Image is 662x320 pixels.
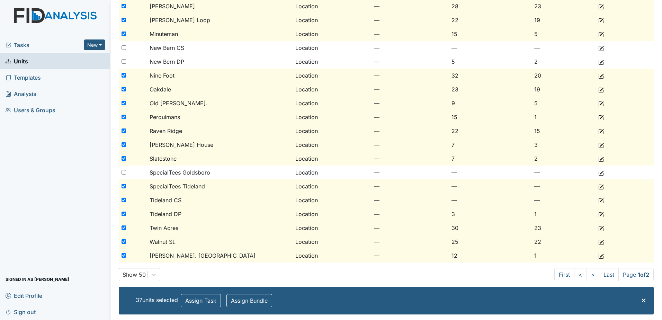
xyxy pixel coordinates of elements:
td: Location [293,235,371,249]
span: Signed in as [PERSON_NAME] [6,274,69,285]
td: — [371,82,449,96]
span: Slatestone [150,154,177,163]
td: — [371,96,449,110]
td: Location [293,249,371,263]
td: — [531,41,596,55]
span: 37 units selected [136,296,178,303]
td: 25 [449,235,531,249]
span: New Bern CS [150,44,184,52]
td: 23 [449,82,531,96]
a: Last [599,268,619,281]
span: Edit Profile [6,290,42,301]
td: Location [293,221,371,235]
span: Users & Groups [6,105,55,115]
span: SpecialTees Tideland [150,182,205,190]
td: Location [293,110,371,124]
span: Perquimans [150,113,180,121]
td: Location [293,13,371,27]
td: 19 [531,82,596,96]
td: 30 [449,221,531,235]
td: 3 [449,207,531,221]
span: Raven Ridge [150,127,182,135]
td: 1 [531,110,596,124]
td: 22 [531,235,596,249]
span: Minuteman [150,30,178,38]
td: Location [293,138,371,152]
nav: task-pagination [554,268,654,281]
td: 1 [531,249,596,263]
span: New Bern DP [150,57,184,66]
a: Tasks [6,41,84,49]
td: Location [293,207,371,221]
td: — [371,138,449,152]
span: Tideland DP [150,210,181,218]
td: — [371,221,449,235]
td: — [371,152,449,166]
td: — [371,41,449,55]
td: 15 [531,124,596,138]
td: 12 [449,249,531,263]
td: 22 [449,124,531,138]
td: 20 [531,69,596,82]
td: — [531,166,596,179]
td: 15 [449,27,531,41]
td: 19 [531,13,596,27]
span: Templates [6,72,41,83]
span: Tideland CS [150,196,181,204]
span: [PERSON_NAME] House [150,141,213,149]
td: Location [293,41,371,55]
td: — [371,69,449,82]
td: — [449,179,531,193]
td: — [531,179,596,193]
td: — [371,55,449,69]
td: — [371,13,449,27]
span: Sign out [6,306,36,317]
span: Page [618,268,654,281]
td: 7 [449,138,531,152]
td: — [531,193,596,207]
button: New [84,39,105,50]
span: SpecialTees Goldsboro [150,168,210,177]
td: 5 [449,55,531,69]
td: 22 [449,13,531,27]
td: Location [293,179,371,193]
td: — [371,249,449,263]
td: 7 [449,152,531,166]
td: 9 [449,96,531,110]
td: 15 [449,110,531,124]
td: — [371,124,449,138]
td: 2 [531,55,596,69]
span: Old [PERSON_NAME]. [150,99,207,107]
td: Location [293,82,371,96]
td: — [371,235,449,249]
td: — [449,193,531,207]
span: Oakdale [150,85,171,94]
strong: 1 of 2 [638,271,649,278]
td: Location [293,69,371,82]
td: — [371,207,449,221]
td: — [449,166,531,179]
a: First [554,268,574,281]
td: 3 [531,138,596,152]
td: — [371,193,449,207]
td: 2 [531,152,596,166]
span: [PERSON_NAME]. [GEOGRAPHIC_DATA] [150,251,256,260]
td: — [371,27,449,41]
div: Show 50 [123,270,146,279]
span: Walnut St. [150,238,176,246]
td: — [371,110,449,124]
td: — [371,179,449,193]
td: Location [293,166,371,179]
td: Location [293,152,371,166]
td: 32 [449,69,531,82]
a: > [587,268,599,281]
span: [PERSON_NAME] [150,2,195,10]
td: Location [293,193,371,207]
td: 5 [531,27,596,41]
td: 1 [531,207,596,221]
span: Units [6,56,28,66]
a: < [574,268,587,281]
button: Assign Task [181,294,221,307]
td: Location [293,124,371,138]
